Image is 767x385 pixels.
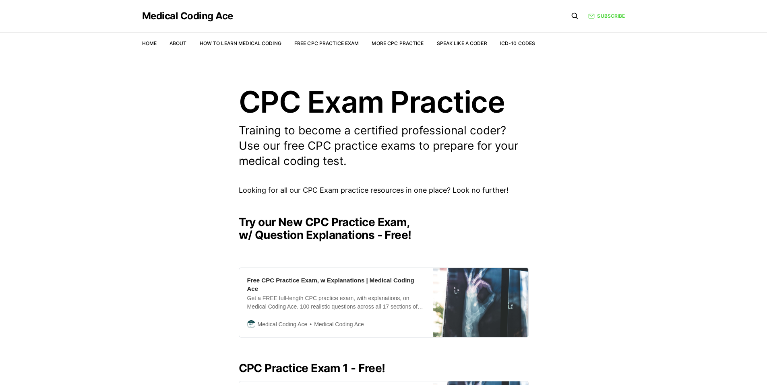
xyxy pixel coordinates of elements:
[247,276,425,293] div: Free CPC Practice Exam, w Explanations | Medical Coding Ace
[372,40,424,46] a: More CPC Practice
[500,40,535,46] a: ICD-10 Codes
[294,40,359,46] a: Free CPC Practice Exam
[200,40,281,46] a: How to Learn Medical Coding
[239,216,529,241] h2: Try our New CPC Practice Exam, w/ Question Explanations - Free!
[588,12,625,20] a: Subscribe
[239,87,529,117] h1: CPC Exam Practice
[258,320,308,329] span: Medical Coding Ace
[239,362,529,375] h2: CPC Practice Exam 1 - Free!
[239,185,529,196] p: Looking for all our CPC Exam practice resources in one place? Look no further!
[247,294,425,311] div: Get a FREE full-length CPC practice exam, with explanations, on Medical Coding Ace. 100 realistic...
[437,40,487,46] a: Speak Like a Coder
[307,320,364,329] span: Medical Coding Ace
[239,123,529,169] p: Training to become a certified professional coder? Use our free CPC practice exams to prepare for...
[170,40,187,46] a: About
[142,40,157,46] a: Home
[239,268,529,338] a: Free CPC Practice Exam, w Explanations | Medical Coding AceGet a FREE full-length CPC practice ex...
[142,11,233,21] a: Medical Coding Ace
